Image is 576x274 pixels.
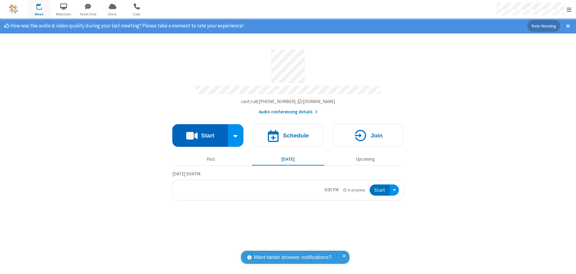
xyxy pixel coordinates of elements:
[172,45,404,115] section: Account details
[172,170,404,200] section: Today's Meetings
[126,11,148,17] span: Calls
[10,22,244,29] span: How was the audio & video quality during your last meeting? Please take a moment to rate your exp...
[241,98,335,105] button: Copy my meeting room linkCopy my meeting room link
[390,184,399,196] div: Open menu
[333,124,404,147] button: Join
[252,124,324,147] button: Schedule
[324,187,339,194] div: 9:00 PM
[77,11,99,17] span: Team Chat
[370,184,390,196] button: Start
[201,133,214,138] h4: Start
[527,20,560,32] button: Rate Meeting
[259,109,318,115] button: Audio conferencing details
[101,11,124,17] span: Drive
[329,154,402,165] button: Upcoming
[172,124,228,147] button: Start
[241,99,335,104] span: Copy my meeting room link
[254,254,331,261] span: Want better browser notifications?
[172,171,200,177] span: [DATE] 9:04 PM
[371,133,383,138] h4: Join
[175,154,247,165] button: Past
[9,5,18,14] img: QA Selenium DO NOT DELETE OR CHANGE
[28,11,51,17] span: Meet
[252,154,324,165] button: [DATE]
[283,133,309,138] h4: Schedule
[52,11,75,17] span: Webinars
[228,124,244,147] div: Start conference options
[41,3,45,8] div: 1
[343,187,365,193] em: in progress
